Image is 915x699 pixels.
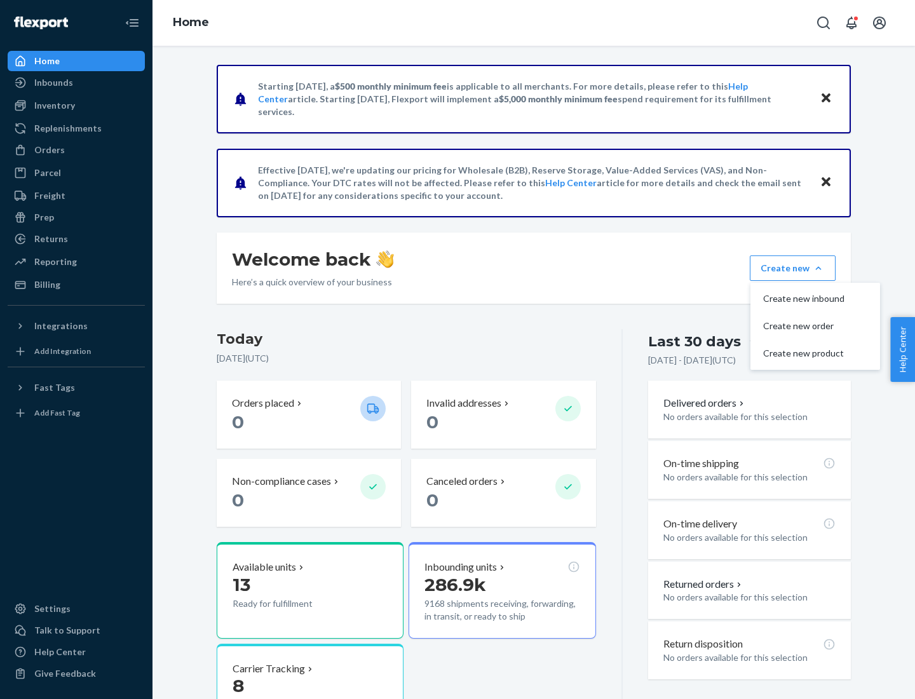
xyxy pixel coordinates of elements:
[173,15,209,29] a: Home
[34,99,75,112] div: Inventory
[34,624,100,637] div: Talk to Support
[34,320,88,332] div: Integrations
[753,340,878,367] button: Create new product
[217,381,401,449] button: Orders placed 0
[163,4,219,41] ol: breadcrumbs
[8,118,145,139] a: Replenishments
[34,667,96,680] div: Give Feedback
[8,252,145,272] a: Reporting
[648,332,741,351] div: Last 30 days
[753,285,878,313] button: Create new inbound
[34,211,54,224] div: Prep
[34,278,60,291] div: Billing
[8,140,145,160] a: Orders
[335,81,447,92] span: $500 monthly minimum fee
[34,166,61,179] div: Parcel
[8,72,145,93] a: Inbounds
[232,489,244,511] span: 0
[424,560,497,574] p: Inbounding units
[8,207,145,227] a: Prep
[232,396,294,411] p: Orders placed
[545,177,597,188] a: Help Center
[8,95,145,116] a: Inventory
[34,144,65,156] div: Orders
[233,560,296,574] p: Available units
[663,531,836,544] p: No orders available for this selection
[8,403,145,423] a: Add Fast Tag
[663,517,737,531] p: On-time delivery
[34,602,71,615] div: Settings
[663,637,743,651] p: Return disposition
[233,662,305,676] p: Carrier Tracking
[867,10,892,36] button: Open account menu
[34,346,91,356] div: Add Integration
[811,10,836,36] button: Open Search Box
[663,591,836,604] p: No orders available for this selection
[8,599,145,619] a: Settings
[119,10,145,36] button: Close Navigation
[763,349,844,358] span: Create new product
[34,55,60,67] div: Home
[8,316,145,336] button: Integrations
[426,411,438,433] span: 0
[753,313,878,340] button: Create new order
[750,255,836,281] button: Create newCreate new inboundCreate new orderCreate new product
[818,90,834,108] button: Close
[14,17,68,29] img: Flexport logo
[499,93,618,104] span: $5,000 monthly minimum fee
[8,620,145,641] a: Talk to Support
[376,250,394,268] img: hand-wave emoji
[232,276,394,288] p: Here’s a quick overview of your business
[8,163,145,183] a: Parcel
[34,189,65,202] div: Freight
[8,341,145,362] a: Add Integration
[217,352,596,365] p: [DATE] ( UTC )
[890,317,915,382] button: Help Center
[232,248,394,271] h1: Welcome back
[424,597,579,623] p: 9168 shipments receiving, forwarding, in transit, or ready to ship
[763,294,844,303] span: Create new inbound
[663,396,747,411] button: Delivered orders
[217,542,403,639] button: Available units13Ready for fulfillment
[217,329,596,349] h3: Today
[8,275,145,295] a: Billing
[233,597,350,610] p: Ready for fulfillment
[663,577,744,592] button: Returned orders
[426,474,498,489] p: Canceled orders
[663,456,739,471] p: On-time shipping
[34,233,68,245] div: Returns
[411,459,595,527] button: Canceled orders 0
[839,10,864,36] button: Open notifications
[34,646,86,658] div: Help Center
[411,381,595,449] button: Invalid addresses 0
[34,381,75,394] div: Fast Tags
[233,675,244,696] span: 8
[34,76,73,89] div: Inbounds
[663,411,836,423] p: No orders available for this selection
[8,663,145,684] button: Give Feedback
[818,173,834,192] button: Close
[8,186,145,206] a: Freight
[648,354,736,367] p: [DATE] - [DATE] ( UTC )
[426,489,438,511] span: 0
[232,411,244,433] span: 0
[233,574,250,595] span: 13
[232,474,331,489] p: Non-compliance cases
[663,651,836,664] p: No orders available for this selection
[763,322,844,330] span: Create new order
[34,255,77,268] div: Reporting
[258,80,808,118] p: Starting [DATE], a is applicable to all merchants. For more details, please refer to this article...
[8,229,145,249] a: Returns
[8,51,145,71] a: Home
[409,542,595,639] button: Inbounding units286.9k9168 shipments receiving, forwarding, in transit, or ready to ship
[424,574,486,595] span: 286.9k
[34,407,80,418] div: Add Fast Tag
[34,122,102,135] div: Replenishments
[426,396,501,411] p: Invalid addresses
[8,642,145,662] a: Help Center
[8,377,145,398] button: Fast Tags
[663,471,836,484] p: No orders available for this selection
